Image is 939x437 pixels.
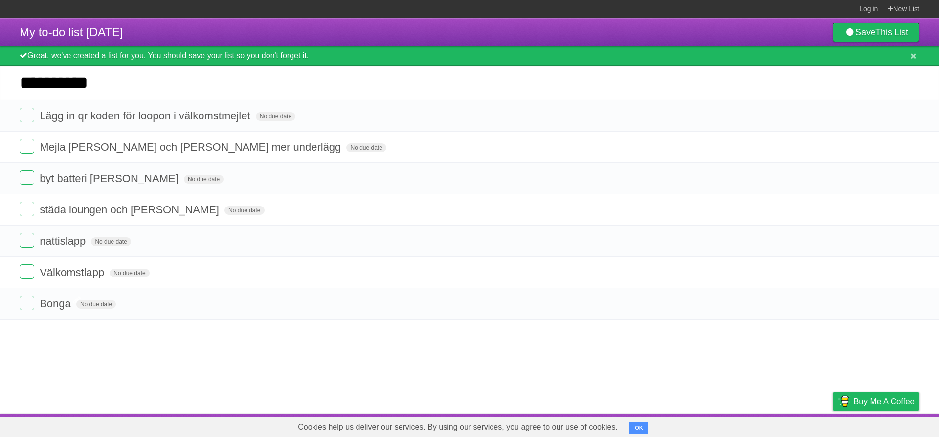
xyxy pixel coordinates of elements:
[288,417,627,437] span: Cookies help us deliver our services. By using our services, you agree to our use of cookies.
[40,172,181,184] span: byt batteri [PERSON_NAME]
[20,264,34,279] label: Done
[20,25,123,39] span: My to-do list [DATE]
[91,237,131,246] span: No due date
[40,298,73,310] span: Bonga
[735,416,775,435] a: Developers
[20,170,34,185] label: Done
[20,108,34,122] label: Done
[820,416,846,435] a: Privacy
[853,393,915,410] span: Buy me a coffee
[346,143,386,152] span: No due date
[224,206,264,215] span: No due date
[20,202,34,216] label: Done
[858,416,919,435] a: Suggest a feature
[40,235,88,247] span: nattislapp
[20,139,34,154] label: Done
[76,300,116,309] span: No due date
[110,269,149,277] span: No due date
[703,416,723,435] a: About
[629,422,648,434] button: OK
[40,110,252,122] span: Lägg in qr koden för loopon i välkomstmejlet
[787,416,808,435] a: Terms
[20,233,34,248] label: Done
[875,27,908,37] b: This List
[838,393,851,410] img: Buy me a coffee
[833,23,919,42] a: SaveThis List
[184,175,224,184] span: No due date
[40,141,343,153] span: Mejla [PERSON_NAME] och [PERSON_NAME] mer underlägg
[20,296,34,310] label: Done
[40,266,107,278] span: Välkomstlapp
[833,392,919,411] a: Buy me a coffee
[40,204,222,216] span: städa loungen och [PERSON_NAME]
[256,112,295,121] span: No due date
